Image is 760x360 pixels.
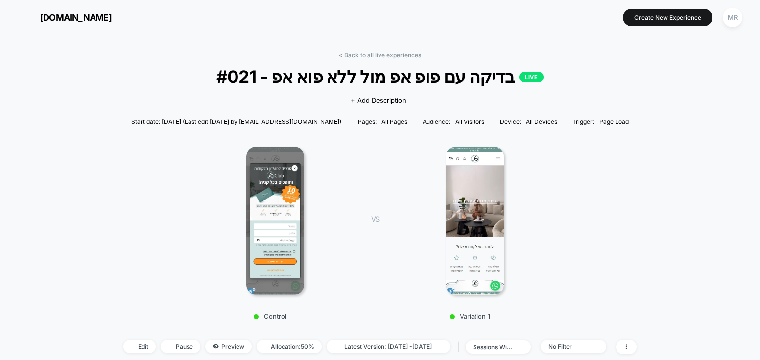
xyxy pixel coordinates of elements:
span: VS [371,215,379,223]
div: Audience: [423,118,484,125]
div: MR [723,8,742,27]
span: all devices [526,118,557,125]
span: All Visitors [455,118,484,125]
span: Latest Version: [DATE] - [DATE] [327,340,450,353]
p: Variation 1 [389,312,551,320]
button: Create New Experience [623,9,712,26]
span: [DOMAIN_NAME] [40,12,112,23]
span: all pages [381,118,407,125]
span: | [455,340,466,354]
span: + Add Description [351,96,406,106]
div: Trigger: [572,118,629,125]
a: < Back to all live experiences [339,51,421,59]
p: LIVE [519,72,544,82]
div: sessions with impression [473,343,513,351]
span: Allocation: 50% [257,340,322,353]
img: Variation 1 main [446,147,504,295]
span: Start date: [DATE] (Last edit [DATE] by [EMAIL_ADDRESS][DOMAIN_NAME]) [131,118,341,125]
img: Control main [246,147,305,295]
span: Preview [205,340,252,353]
span: Page Load [599,118,629,125]
span: Pause [161,340,200,353]
button: MR [720,7,745,28]
p: Control [190,312,351,320]
span: Edit [123,340,156,353]
div: Pages: [358,118,407,125]
span: #021 - בדיקה עם פופ אפ מול ללא פוא אפ [149,66,611,87]
button: [DOMAIN_NAME] [15,9,115,25]
span: Device: [492,118,565,125]
div: No Filter [548,343,588,350]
